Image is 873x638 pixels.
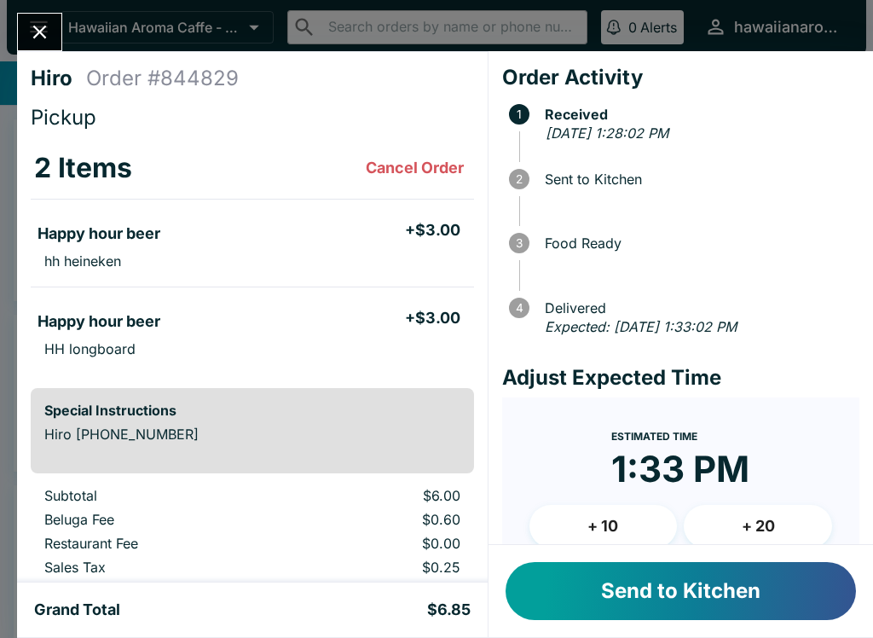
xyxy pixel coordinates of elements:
[536,235,859,251] span: Food Ready
[38,311,160,332] h5: Happy hour beer
[306,559,460,576] p: $0.25
[611,430,697,443] span: Estimated Time
[546,125,668,142] em: [DATE] 1:28:02 PM
[427,600,471,620] h5: $6.85
[44,426,460,443] p: Hiro [PHONE_NUMBER]
[536,171,859,187] span: Sent to Kitchen
[536,300,859,316] span: Delivered
[545,318,737,335] em: Expected: [DATE] 1:33:02 PM
[31,137,474,374] table: orders table
[86,66,239,91] h4: Order # 844829
[18,14,61,50] button: Close
[529,505,678,548] button: + 10
[31,487,474,583] table: orders table
[359,151,471,185] button: Cancel Order
[44,535,279,552] p: Restaurant Fee
[44,252,121,270] p: hh heineken
[517,107,522,121] text: 1
[502,365,859,391] h4: Adjust Expected Time
[44,487,279,504] p: Subtotal
[34,151,132,185] h3: 2 Items
[516,172,523,186] text: 2
[515,301,523,315] text: 4
[34,600,120,620] h5: Grand Total
[536,107,859,122] span: Received
[44,511,279,528] p: Beluga Fee
[684,505,832,548] button: + 20
[506,562,856,620] button: Send to Kitchen
[405,220,460,241] h5: + $3.00
[31,105,96,130] span: Pickup
[306,487,460,504] p: $6.00
[38,223,160,244] h5: Happy hour beer
[31,66,86,91] h4: Hiro
[44,340,136,357] p: HH longboard
[405,308,460,328] h5: + $3.00
[44,402,460,419] h6: Special Instructions
[44,559,279,576] p: Sales Tax
[306,511,460,528] p: $0.60
[306,535,460,552] p: $0.00
[516,236,523,250] text: 3
[611,447,749,491] time: 1:33 PM
[502,65,859,90] h4: Order Activity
